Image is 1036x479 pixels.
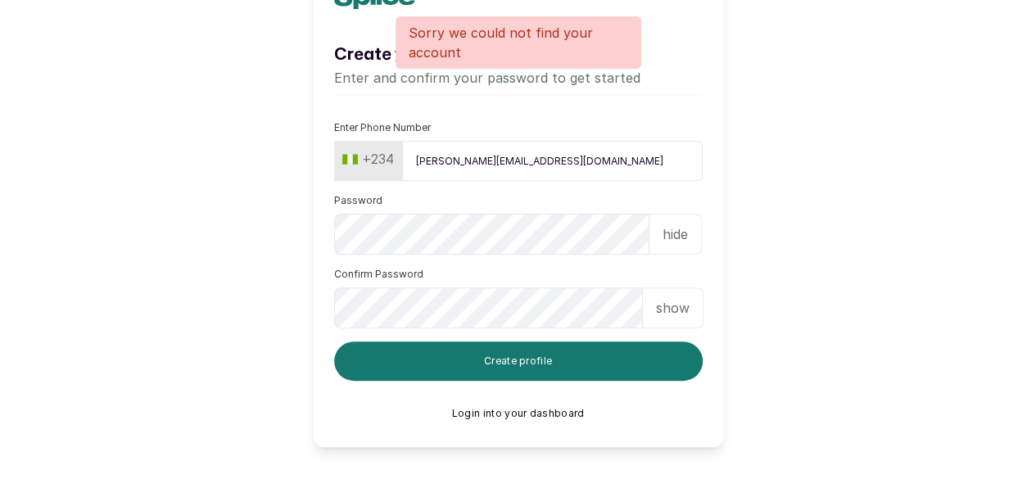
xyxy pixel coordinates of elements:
[334,121,431,134] label: Enter Phone Number
[663,224,688,244] p: hide
[334,268,423,281] label: Confirm Password
[402,141,703,181] input: 9151930463
[336,146,400,172] button: +234
[656,298,690,318] p: show
[409,23,628,62] p: Sorry we could not find your account
[452,407,585,420] button: Login into your dashboard
[334,68,703,88] p: Enter and confirm your password to get started
[334,341,703,381] button: Create profile
[334,194,382,207] label: Password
